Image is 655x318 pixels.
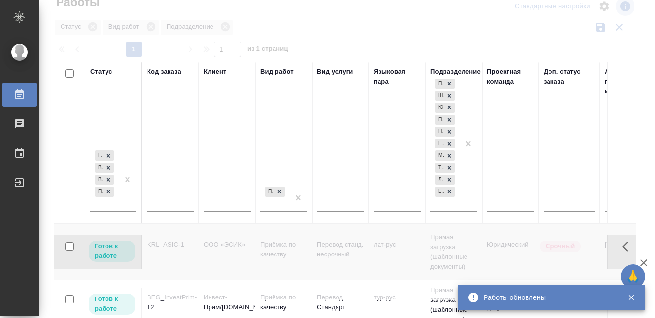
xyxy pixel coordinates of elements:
[434,114,456,126] div: Прямая загрузка (шаблонные документы), Шаблонные документы, Юридический, Проектный офис, Проектна...
[434,174,456,186] div: Прямая загрузка (шаблонные документы), Шаблонные документы, Юридический, Проектный офис, Проектна...
[435,150,444,161] div: Медицинский
[90,67,112,77] div: Статус
[435,175,444,185] div: Локализация
[434,90,456,102] div: Прямая загрузка (шаблонные документы), Шаблонные документы, Юридический, Проектный офис, Проектна...
[147,67,181,77] div: Код заказа
[204,67,226,77] div: Клиент
[317,293,364,312] p: Перевод Стандарт
[204,293,251,312] p: Инвест-Прим/[DOMAIN_NAME]
[94,186,115,198] div: Готов к работе, В работе, В ожидании, Подбор
[435,79,444,89] div: Прямая загрузка (шаблонные документы)
[317,67,353,77] div: Вид услуги
[88,293,136,316] div: Исполнитель может приступить к работе
[621,293,641,302] button: Закрыть
[264,186,286,198] div: Приёмка по качеству
[435,127,444,137] div: Проектная группа
[95,294,129,314] p: Готов к работе
[95,241,129,261] p: Готов к работе
[265,187,274,197] div: Приёмка по качеству
[434,149,456,162] div: Прямая загрузка (шаблонные документы), Шаблонные документы, Юридический, Проектный офис, Проектна...
[435,163,444,173] div: Технический
[434,126,456,138] div: Прямая загрузка (шаблонные документы), Шаблонные документы, Юридический, Проектный офис, Проектна...
[435,91,444,101] div: Шаблонные документы
[625,266,641,287] span: 🙏
[434,162,456,174] div: Прямая загрузка (шаблонные документы), Шаблонные документы, Юридический, Проектный офис, Проектна...
[95,187,103,197] div: Подбор
[435,139,444,149] div: LegalQA
[487,67,534,86] div: Проектная команда
[434,186,456,198] div: Прямая загрузка (шаблонные документы), Шаблонные документы, Юридический, Проектный офис, Проектна...
[434,102,456,114] div: Прямая загрузка (шаблонные документы), Шаблонные документы, Юридический, Проектный офис, Проектна...
[435,115,444,125] div: Проектный офис
[484,293,613,302] div: Работы обновлены
[95,163,103,173] div: В работе
[435,103,444,113] div: Юридический
[95,150,103,161] div: Готов к работе
[374,67,421,86] div: Языковая пара
[434,138,456,150] div: Прямая загрузка (шаблонные документы), Шаблонные документы, Юридический, Проектный офис, Проектна...
[94,174,115,186] div: Готов к работе, В работе, В ожидании, Подбор
[605,67,652,96] div: Автор последнего изменения
[88,240,136,263] div: Исполнитель может приступить к работе
[621,264,645,289] button: 🙏
[434,78,456,90] div: Прямая загрузка (шаблонные документы), Шаблонные документы, Юридический, Проектный офис, Проектна...
[95,175,103,185] div: В ожидании
[94,149,115,162] div: Готов к работе, В работе, В ожидании, Подбор
[147,293,194,312] div: BEG_InvestPrim-12
[544,67,595,86] div: Доп. статус заказа
[430,67,481,77] div: Подразделение
[435,187,444,197] div: LocQA
[94,162,115,174] div: Готов к работе, В работе, В ожидании, Подбор
[260,293,307,312] p: Приёмка по качеству
[260,67,294,77] div: Вид работ
[616,235,640,258] button: Здесь прячутся важные кнопки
